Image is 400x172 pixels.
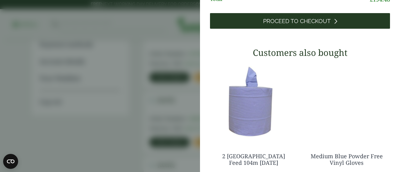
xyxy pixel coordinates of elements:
[311,152,383,167] a: Medium Blue Powder Free Vinyl Gloves
[263,18,331,25] span: Proceed to Checkout
[222,152,285,167] a: 2 [GEOGRAPHIC_DATA] Feed 104m [DATE]
[210,47,390,58] h3: Customers also bought
[210,13,390,29] a: Proceed to Checkout
[3,154,18,169] button: Open CMP widget
[210,62,297,140] img: 3630017-2-Ply-Blue-Centre-Feed-104m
